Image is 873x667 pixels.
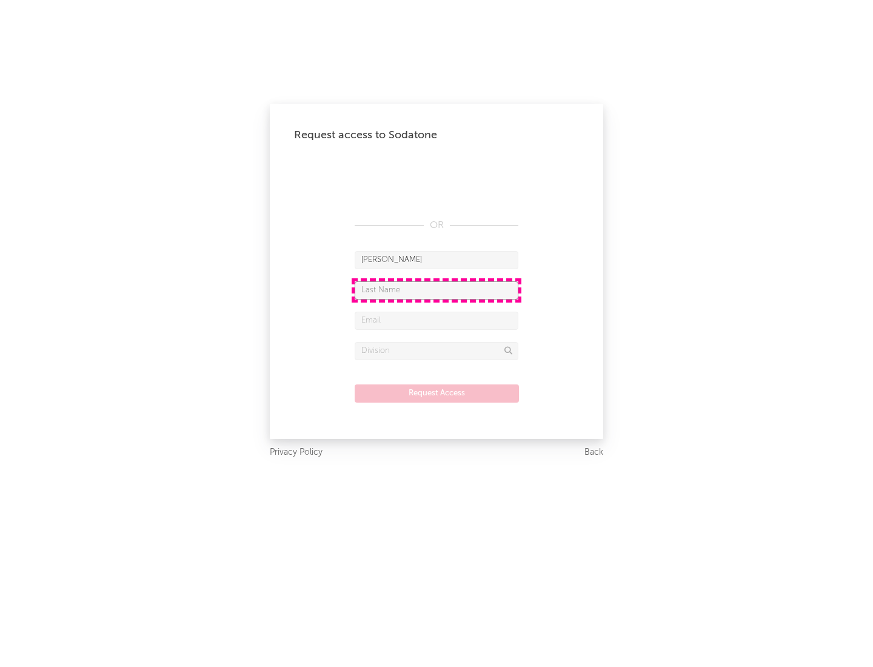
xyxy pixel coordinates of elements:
input: Last Name [355,281,518,300]
input: Email [355,312,518,330]
input: First Name [355,251,518,269]
a: Privacy Policy [270,445,323,460]
div: Request access to Sodatone [294,128,579,142]
a: Back [584,445,603,460]
input: Division [355,342,518,360]
button: Request Access [355,384,519,403]
div: OR [355,218,518,233]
